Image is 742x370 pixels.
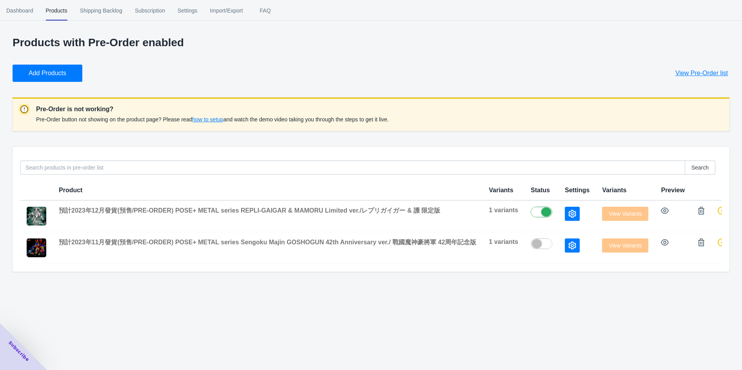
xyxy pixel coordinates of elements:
span: FAQ [256,0,275,21]
span: Import/Export [210,0,243,21]
span: Add Products [29,69,66,77]
span: Dashboard [6,0,33,21]
button: Search [685,161,715,175]
span: 預計2023年11月發貨(預售/PRE-ORDER) POSE+ METAL series Sengoku Majin GOSHOGUN 42th Anniversary ver./ 戰國魔神豪... [59,239,476,245]
span: 1 variants [489,238,518,245]
span: Variants [602,187,626,193]
span: Subscription [135,0,165,21]
span: Product [59,187,82,193]
span: 預計2023年12月發貨(預售/PRE-ORDER) POSE+ METAL series REPLI-GAIGAR & MAMORU Limited ver./レプリガイガー & 護 限定版 [59,207,440,214]
img: Pose_limitedRepli-Gaigar_MamoruOfficialPhotos_rev000Keyvisual.jpg [27,207,46,226]
span: how to setup [192,116,223,123]
span: Search [691,164,709,171]
span: Status [531,187,550,193]
span: Subscribe [7,339,31,363]
span: Preview [661,187,684,193]
span: Settings [565,187,590,193]
p: Products with Pre-Order enabled [13,36,729,49]
span: Variants [489,187,513,193]
p: Pre-Order is not working? [36,105,389,114]
span: 1 variants [489,207,518,213]
button: View Pre-Order list [666,65,737,82]
button: Add Products [13,65,82,82]
input: Search products in pre-order list [20,161,685,175]
img: Pose_-limited-GOSHSOGUN-Official-Photos_01.jpg [27,238,46,257]
span: Products [46,0,67,21]
span: Shipping Backlog [80,0,122,21]
span: Settings [178,0,198,21]
span: Pre-Order button not showing on the product page? Please read and watch the demo video taking you... [36,116,389,123]
span: View Pre-Order list [675,69,728,77]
